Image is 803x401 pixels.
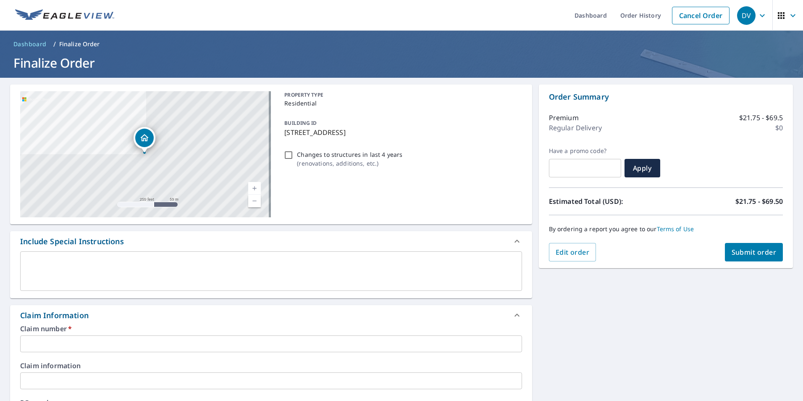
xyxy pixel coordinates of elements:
p: PROPERTY TYPE [284,91,518,99]
a: Dashboard [10,37,50,51]
div: Claim Information [20,310,89,321]
span: Apply [631,164,653,173]
div: Include Special Instructions [10,231,532,251]
p: Finalize Order [59,40,100,48]
p: $21.75 - $69.50 [735,196,783,206]
a: Terms of Use [657,225,694,233]
p: Changes to structures in last 4 years [297,150,402,159]
a: Current Level 17, Zoom Out [248,195,261,207]
div: Dropped pin, building 1, Residential property, 519 Rockwood St La Porte, IN 46350 [134,127,155,153]
label: Claim information [20,362,522,369]
span: Edit order [556,248,590,257]
p: Regular Delivery [549,123,602,133]
h1: Finalize Order [10,54,793,71]
div: Include Special Instructions [20,236,124,247]
button: Submit order [725,243,783,261]
p: ( renovations, additions, etc. ) [297,159,402,168]
div: Claim Information [10,305,532,325]
a: Current Level 17, Zoom In [248,182,261,195]
p: Order Summary [549,91,783,103]
a: Cancel Order [672,7,730,24]
div: DV [737,6,756,25]
span: Dashboard [13,40,47,48]
p: By ordering a report you agree to our [549,225,783,233]
span: Submit order [732,248,777,257]
button: Apply [625,159,660,177]
button: Edit order [549,243,596,261]
p: Residential [284,99,518,108]
label: Claim number [20,325,522,332]
p: Estimated Total (USD): [549,196,666,206]
p: [STREET_ADDRESS] [284,127,518,137]
p: Premium [549,113,579,123]
img: EV Logo [15,9,114,22]
label: Have a promo code? [549,147,621,155]
nav: breadcrumb [10,37,793,51]
p: $21.75 - $69.5 [739,113,783,123]
li: / [53,39,56,49]
p: BUILDING ID [284,119,317,127]
p: $0 [775,123,783,133]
